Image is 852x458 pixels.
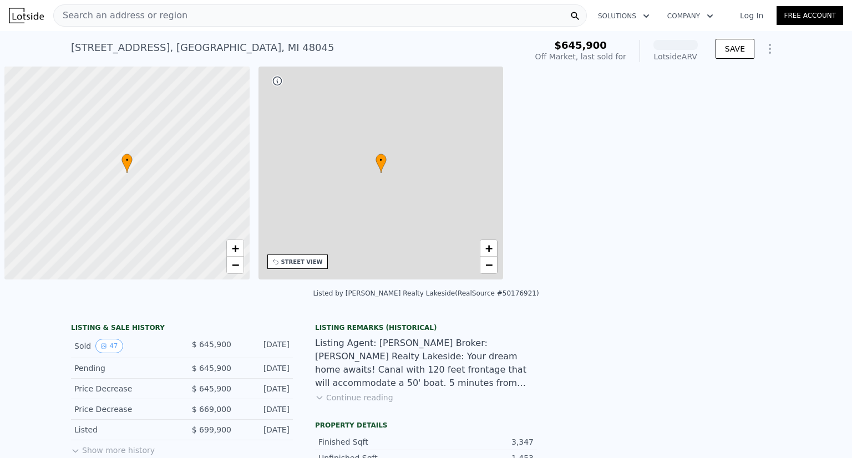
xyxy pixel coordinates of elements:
[74,383,173,394] div: Price Decrease
[281,258,323,266] div: STREET VIEW
[74,424,173,435] div: Listed
[74,339,173,353] div: Sold
[240,339,290,353] div: [DATE]
[231,258,239,272] span: −
[240,424,290,435] div: [DATE]
[727,10,777,21] a: Log In
[9,8,44,23] img: Lotside
[315,421,537,430] div: Property details
[227,240,244,257] a: Zoom in
[777,6,843,25] a: Free Account
[759,38,781,60] button: Show Options
[535,51,626,62] div: Off Market, last sold for
[480,257,497,273] a: Zoom out
[485,241,493,255] span: +
[121,155,133,165] span: •
[71,40,334,55] div: [STREET_ADDRESS] , [GEOGRAPHIC_DATA] , MI 48045
[192,425,231,434] span: $ 699,900
[554,39,607,51] span: $645,900
[54,9,187,22] span: Search an address or region
[480,240,497,257] a: Zoom in
[653,51,698,62] div: Lotside ARV
[231,241,239,255] span: +
[318,436,426,447] div: Finished Sqft
[74,363,173,374] div: Pending
[589,6,658,26] button: Solutions
[192,340,231,349] span: $ 645,900
[71,440,155,456] button: Show more history
[240,383,290,394] div: [DATE]
[315,392,393,403] button: Continue reading
[240,363,290,374] div: [DATE]
[192,405,231,414] span: $ 669,000
[376,154,387,173] div: •
[426,436,534,447] div: 3,347
[192,364,231,373] span: $ 645,900
[716,39,754,59] button: SAVE
[240,404,290,415] div: [DATE]
[121,154,133,173] div: •
[315,337,537,390] div: Listing Agent: [PERSON_NAME] Broker: [PERSON_NAME] Realty Lakeside: Your dream home awaits! Canal...
[192,384,231,393] span: $ 645,900
[95,339,123,353] button: View historical data
[485,258,493,272] span: −
[74,404,173,415] div: Price Decrease
[315,323,537,332] div: Listing Remarks (Historical)
[376,155,387,165] span: •
[71,323,293,334] div: LISTING & SALE HISTORY
[658,6,722,26] button: Company
[227,257,244,273] a: Zoom out
[313,289,539,297] div: Listed by [PERSON_NAME] Realty Lakeside (RealSource #50176921)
